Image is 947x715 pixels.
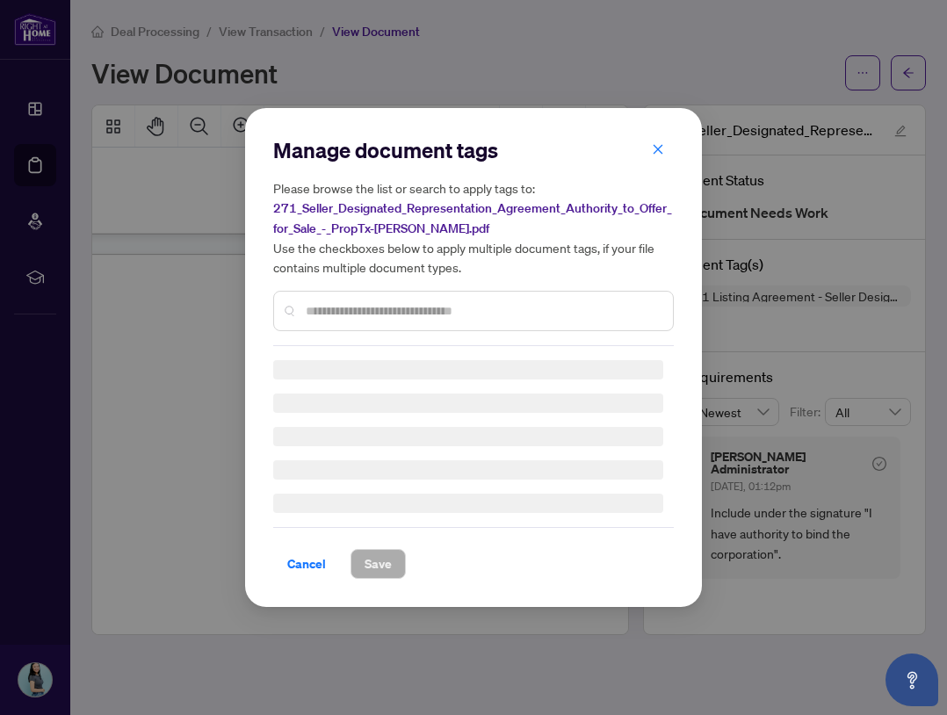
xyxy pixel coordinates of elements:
button: Cancel [273,549,340,579]
h2: Manage document tags [273,136,674,164]
h5: Please browse the list or search to apply tags to: Use the checkboxes below to apply multiple doc... [273,178,674,277]
button: Save [351,549,406,579]
span: close [652,143,664,155]
button: Open asap [886,654,938,706]
span: Cancel [287,550,326,578]
span: 271_Seller_Designated_Representation_Agreement_Authority_to_Offer_for_Sale_-_PropTx-[PERSON_NAME]... [273,200,672,236]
